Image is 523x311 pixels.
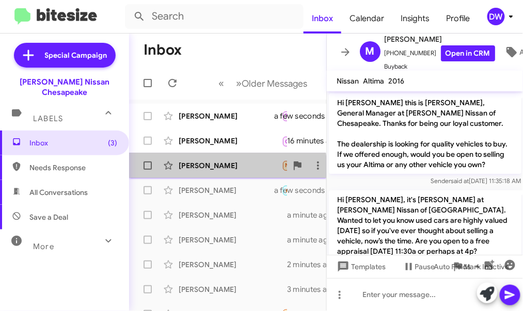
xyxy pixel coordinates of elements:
[179,210,282,220] div: [PERSON_NAME]
[179,160,282,171] div: [PERSON_NAME]
[282,284,287,294] div: Yes we are offering more people who have trade ins. Also we are willing to make deals happen. Are...
[487,8,505,25] div: DW
[179,136,282,146] div: [PERSON_NAME]
[144,42,182,58] h1: Inbox
[479,8,512,25] button: DW
[337,76,359,86] span: Nissan
[282,134,287,147] div: Inbound Call
[392,4,438,34] a: Insights
[179,235,282,245] div: [PERSON_NAME]
[230,73,314,94] button: Next
[385,61,495,72] span: Buyback
[179,111,282,121] div: [PERSON_NAME]
[29,138,117,148] span: Inbox
[451,177,469,185] span: said at
[179,284,282,294] div: [PERSON_NAME]
[434,257,484,276] span: Auto Fields
[29,187,88,198] span: All Conversations
[29,162,117,173] span: Needs Response
[33,242,54,251] span: More
[282,259,287,270] div: Yes we are willing to put deals together. Are you available to stop by to see what we can offer ?
[304,4,341,34] a: Inbox
[108,138,117,148] span: (3)
[385,33,495,45] span: [PERSON_NAME]
[282,235,287,245] div: Perfect thank you for your business.
[179,185,282,195] div: [PERSON_NAME]
[366,43,375,60] span: M
[125,4,304,29] input: Search
[327,257,394,276] button: Templates
[282,159,287,171] div: To SUV is what I want.
[287,284,345,294] div: 3 minutes ago
[431,177,521,185] span: Sender [DATE] 11:35:18 AM
[287,185,349,195] div: a few seconds ago
[329,190,521,260] p: Hi [PERSON_NAME], it's [PERSON_NAME] at [PERSON_NAME] Nissan of [GEOGRAPHIC_DATA]. Wanted to let ...
[219,77,225,90] span: «
[389,76,405,86] span: 2016
[213,73,314,94] nav: Page navigation example
[45,50,107,60] span: Special Campaign
[287,111,349,121] div: a few seconds ago
[282,210,287,220] div: Where are you located ?
[287,136,348,146] div: 16 minutes ago
[385,45,495,61] span: [PHONE_NUMBER]
[394,257,443,276] button: Pause
[287,210,341,220] div: a minute ago
[329,93,521,174] p: Hi [PERSON_NAME] this is [PERSON_NAME], General Manager at [PERSON_NAME] Nissan of Chesapeake. Th...
[286,162,329,169] span: Needs Response
[287,259,345,270] div: 2 minutes ago
[29,212,68,222] span: Save a Deal
[341,4,392,34] a: Calendar
[438,4,479,34] a: Profile
[335,257,386,276] span: Templates
[441,45,495,61] a: Open in CRM
[213,73,231,94] button: Previous
[282,110,287,122] div: [DATE]
[426,257,492,276] button: Auto Fields
[282,184,287,196] div: I understand. Do you have time to stop by and see what we can offer you ?
[242,78,308,89] span: Older Messages
[14,43,116,68] a: Special Campaign
[33,114,63,123] span: Labels
[236,77,242,90] span: »
[363,76,385,86] span: Altima
[179,259,282,270] div: [PERSON_NAME]
[287,235,341,245] div: a minute ago
[286,138,312,145] span: Call Them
